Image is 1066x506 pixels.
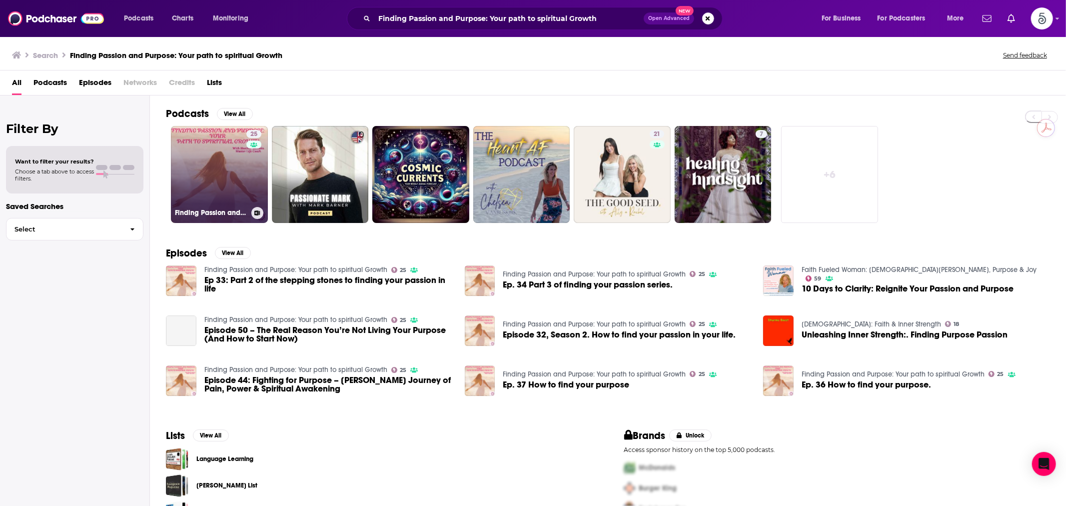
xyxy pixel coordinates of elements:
a: All [12,74,21,95]
a: Ep. 37 How to find your purpose [503,380,629,389]
span: Choose a tab above to access filters. [15,168,94,182]
span: McDonalds [639,463,676,472]
div: Search podcasts, credits, & more... [356,7,732,30]
a: Podcasts [33,74,67,95]
img: User Profile [1031,7,1053,29]
button: View All [217,108,253,120]
a: Marcus Lohrmann_Religion_Total List [166,474,188,497]
img: Ep. 36 How to find your purpose. [763,365,794,396]
a: Ep 33: Part 2 of the stepping stones to finding your passion in life [166,265,196,296]
a: Episode 44: Fighting for Purpose – Mark Connor’s Journey of Pain, Power & Spiritual Awakening [204,376,453,393]
button: View All [193,429,229,441]
div: 0 [359,130,364,219]
a: EpisodesView All [166,247,251,259]
a: Unleashing Inner Strength:. Finding Purpose Passion [802,330,1008,339]
a: Ep. 34 Part 3 of finding your passion series. [503,280,673,289]
a: Episode 50 – The Real Reason You’re Not Living Your Purpose (And How to Start Now) [204,326,453,343]
span: Credits [169,74,195,95]
span: More [947,11,964,25]
button: open menu [117,10,166,26]
span: 25 [250,129,257,139]
button: open menu [940,10,977,26]
a: 25 [246,130,261,138]
span: Episode 44: Fighting for Purpose – [PERSON_NAME] Journey of Pain, Power & Spiritual Awakening [204,376,453,393]
a: Finding Passion and Purpose: Your path to spiritual Growth [204,315,387,324]
a: Ep. 34 Part 3 of finding your passion series. [465,265,495,296]
a: 21 [650,130,664,138]
a: Episodes [79,74,111,95]
a: Lists [207,74,222,95]
span: 25 [699,372,705,376]
span: Networks [123,74,157,95]
a: 25 [391,317,407,323]
button: View All [215,247,251,259]
span: 59 [815,276,822,281]
a: 10 Days to Clarity: Reignite Your Passion and Purpose [802,284,1014,293]
span: 25 [400,268,406,272]
a: 25 [989,371,1004,377]
a: [PERSON_NAME] List [196,480,257,491]
span: Want to filter your results? [15,158,94,165]
span: 7 [760,129,763,139]
a: Faith Fueled Woman: Christian Mindset, Purpose & Joy [802,265,1037,274]
p: Saved Searches [6,201,143,211]
a: 25 [391,367,407,373]
span: 21 [654,129,660,139]
img: Ep. 37 How to find your purpose [465,365,495,396]
span: Burger King [639,484,677,492]
a: Dharma Boost: Faith & Inner Strength [802,320,941,328]
a: 25Finding Passion and Purpose: Your path to spiritual Growth [171,126,268,223]
a: Finding Passion and Purpose: Your path to spiritual Growth [204,365,387,374]
button: Select [6,218,143,240]
span: 25 [400,318,406,322]
span: 18 [954,322,960,326]
a: Finding Passion and Purpose: Your path to spiritual Growth [503,370,686,378]
a: Episode 32, Season 2. How to find your passion in your life. [503,330,736,339]
a: 10 Days to Clarity: Reignite Your Passion and Purpose [763,265,794,296]
span: Monitoring [213,11,248,25]
span: For Business [822,11,861,25]
button: open menu [815,10,874,26]
a: 25 [690,371,705,377]
h3: Finding Passion and Purpose: Your path to spiritual Growth [175,208,247,217]
span: New [676,6,694,15]
a: Finding Passion and Purpose: Your path to spiritual Growth [503,270,686,278]
button: open menu [871,10,940,26]
img: Podchaser - Follow, Share and Rate Podcasts [8,9,104,28]
span: Logged in as Spiral5-G2 [1031,7,1053,29]
a: 0 [272,126,369,223]
img: Episode 44: Fighting for Purpose – Mark Connor’s Journey of Pain, Power & Spiritual Awakening [166,365,196,396]
a: 7 [756,130,767,138]
span: 25 [699,322,705,326]
img: First Pro Logo [620,457,639,478]
a: +6 [781,126,878,223]
a: Ep 33: Part 2 of the stepping stones to finding your passion in life [204,276,453,293]
a: 18 [945,321,960,327]
a: 25 [391,267,407,273]
a: Unleashing Inner Strength:. Finding Purpose Passion [763,315,794,346]
button: open menu [206,10,261,26]
a: Finding Passion and Purpose: Your path to spiritual Growth [503,320,686,328]
span: Language Learning [166,448,188,470]
a: Finding Passion and Purpose: Your path to spiritual Growth [802,370,985,378]
a: PodcastsView All [166,107,253,120]
a: Show notifications dropdown [979,10,996,27]
span: Open Advanced [648,16,690,21]
a: Ep. 36 How to find your purpose. [802,380,931,389]
a: Language Learning [196,453,253,464]
span: Charts [172,11,193,25]
a: 7 [675,126,772,223]
button: Send feedback [1000,51,1050,59]
h3: Finding Passion and Purpose: Your path to spiritual Growth [70,50,282,60]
